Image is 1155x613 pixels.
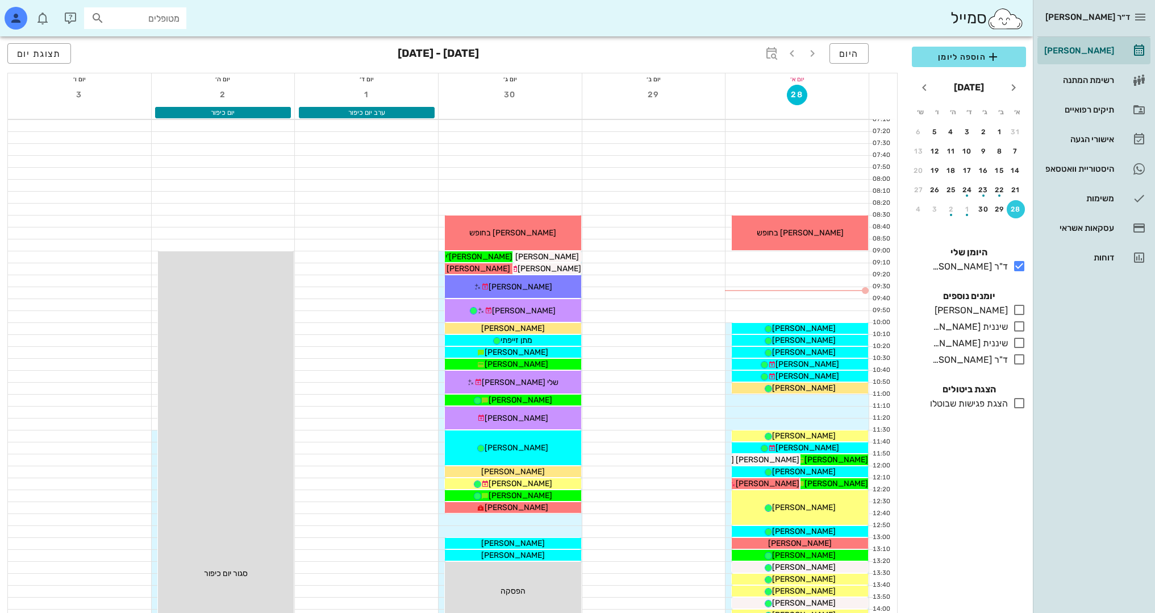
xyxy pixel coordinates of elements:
div: 10:00 [869,318,893,328]
button: 19 [926,161,944,180]
div: 4 [910,205,928,213]
div: 5 [926,128,944,136]
th: א׳ [1010,102,1025,122]
button: 6 [910,123,928,141]
div: 08:30 [869,210,893,220]
div: יום ב׳ [582,73,725,85]
span: 30 [500,90,520,100]
button: חודש הבא [914,77,935,98]
div: סמייל [950,6,1024,31]
span: [PERSON_NAME] [492,306,556,316]
div: 26 [926,186,944,194]
h4: הצגת ביטולים [912,383,1026,396]
div: 11:40 [869,437,893,447]
button: 23 [974,181,993,199]
span: [PERSON_NAME] [775,371,839,381]
div: שיננית [PERSON_NAME] [928,320,1008,334]
div: 15 [991,167,1009,175]
div: 13 [910,147,928,155]
a: אישורי הגעה [1037,126,1150,153]
a: משימות [1037,185,1150,212]
div: 09:20 [869,270,893,280]
span: [PERSON_NAME] [485,413,548,423]
span: [PERSON_NAME] [768,539,832,548]
div: 08:10 [869,187,893,196]
button: 2 [942,200,960,218]
th: ב׳ [994,102,1008,122]
button: 12 [926,142,944,160]
div: 10 [958,147,977,155]
span: [PERSON_NAME] [447,264,510,274]
span: [PERSON_NAME] [481,539,545,548]
button: 31 [1007,123,1025,141]
div: 3 [926,205,944,213]
span: הפסקה [501,586,526,596]
button: 25 [942,181,960,199]
button: 26 [926,181,944,199]
div: 18 [942,167,960,175]
div: 31 [1007,128,1025,136]
button: 29 [991,200,1009,218]
div: 29 [991,205,1009,213]
div: יום ד׳ [295,73,438,85]
span: [PERSON_NAME] [515,252,579,262]
span: [PERSON_NAME] [772,467,836,477]
div: 10:50 [869,378,893,387]
span: [PERSON_NAME] [481,550,545,560]
div: 2 [974,128,993,136]
button: 30 [974,200,993,218]
div: 20 [910,167,928,175]
div: 7 [1007,147,1025,155]
span: ערב יום כיפור [348,109,385,117]
div: היסטוריית וואטסאפ [1042,164,1114,173]
span: [PERSON_NAME] [489,491,552,500]
span: היום [839,48,859,59]
button: 8 [991,142,1009,160]
div: 09:10 [869,258,893,268]
button: היום [829,43,869,64]
th: ו׳ [929,102,944,122]
a: עסקאות אשראי [1037,214,1150,242]
span: [PERSON_NAME]'יק [440,252,512,262]
div: יום ה׳ [152,73,295,85]
div: 24 [958,186,977,194]
div: יום א׳ [725,73,869,85]
div: 07:50 [869,163,893,172]
div: 30 [974,205,993,213]
div: רשימת המתנה [1042,76,1114,85]
button: 14 [1007,161,1025,180]
div: 07:40 [869,151,893,160]
span: [PERSON_NAME] [772,336,836,345]
div: 22 [991,186,1009,194]
div: 07:10 [869,115,893,125]
span: מתן זייפתי [501,336,532,345]
div: יום ו׳ [8,73,151,85]
button: 28 [787,85,807,105]
div: דוחות [1042,253,1114,262]
div: 17 [958,167,977,175]
div: 25 [942,186,960,194]
div: תיקים רפואיים [1042,105,1114,114]
span: [PERSON_NAME] [489,395,552,405]
img: SmileCloud logo [987,7,1024,30]
span: 1 [356,90,377,100]
span: 29 [643,90,664,100]
div: 13:30 [869,569,893,578]
div: 08:20 [869,198,893,208]
button: [DATE] [949,76,989,99]
span: [PERSON_NAME] [772,324,836,333]
div: 13:40 [869,581,893,590]
div: משימות [1042,194,1114,203]
span: 28 [787,90,807,100]
span: סגור יום כיפור [204,569,248,578]
div: 11:10 [869,401,893,411]
div: 12:50 [869,521,893,531]
button: 22 [991,181,1009,199]
div: ד"ר [PERSON_NAME] [928,260,1008,274]
button: 2 [212,85,233,105]
div: הצגת פגישות שבוטלו [925,397,1008,411]
div: 12:20 [869,485,893,495]
span: [PERSON_NAME] [489,282,552,292]
span: 2 [212,90,233,100]
span: יום כיפור [211,109,235,117]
